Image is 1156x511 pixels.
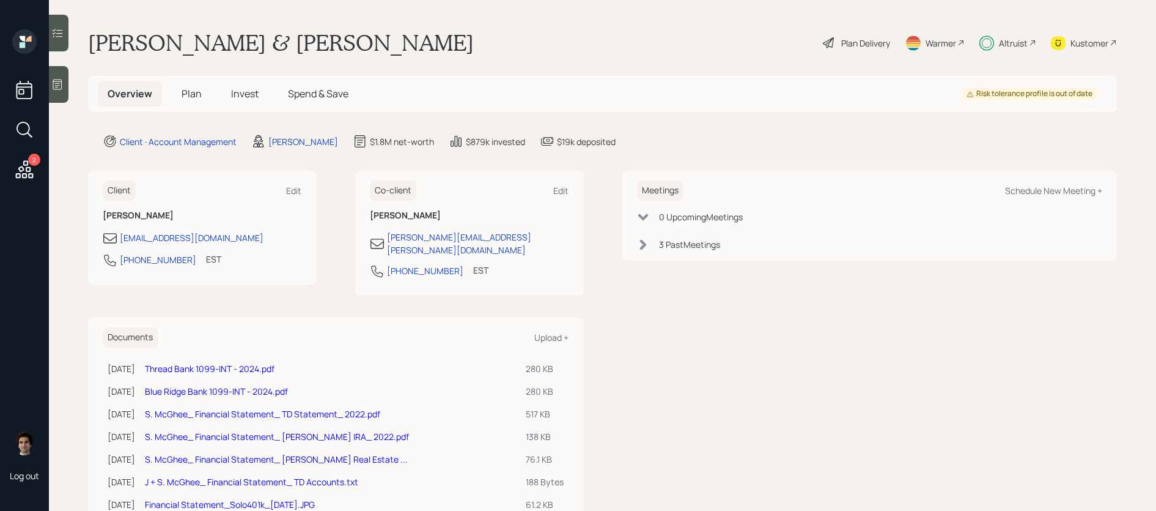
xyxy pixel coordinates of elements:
[534,332,569,343] div: Upload +
[108,385,135,398] div: [DATE]
[370,181,416,201] h6: Co-client
[145,499,315,510] a: Financial Statement_Solo401k_[DATE].JPG
[999,37,1028,50] div: Altruist
[108,498,135,511] div: [DATE]
[926,37,956,50] div: Warmer
[108,362,135,375] div: [DATE]
[108,408,135,420] div: [DATE]
[526,385,564,398] div: 280 KB
[637,181,683,201] h6: Meetings
[526,362,564,375] div: 280 KB
[268,135,338,148] div: [PERSON_NAME]
[120,231,263,244] div: [EMAIL_ADDRESS][DOMAIN_NAME]
[206,253,221,266] div: EST
[120,253,196,266] div: [PHONE_NUMBER]
[659,211,743,223] div: 0 Upcoming Meeting s
[10,470,39,482] div: Log out
[286,185,301,196] div: Edit
[466,135,525,148] div: $879k invested
[88,29,474,56] h1: [PERSON_NAME] & [PERSON_NAME]
[370,135,434,148] div: $1.8M net-worth
[28,154,40,166] div: 2
[966,89,1092,99] div: Risk tolerance profile is out of date
[103,327,158,348] h6: Documents
[526,453,564,466] div: 76.1 KB
[473,264,488,277] div: EST
[1070,37,1108,50] div: Kustomer
[108,87,152,100] span: Overview
[145,363,274,375] a: Thread Bank 1099-INT - 2024.pdf
[526,476,564,488] div: 188 Bytes
[387,231,569,256] div: [PERSON_NAME][EMAIL_ADDRESS][PERSON_NAME][DOMAIN_NAME]
[108,430,135,443] div: [DATE]
[108,476,135,488] div: [DATE]
[526,408,564,420] div: 517 KB
[145,386,288,397] a: Blue Ridge Bank 1099-INT - 2024.pdf
[387,264,463,277] div: [PHONE_NUMBER]
[182,87,202,100] span: Plan
[145,431,409,442] a: S. McGhee_ Financial Statement_ [PERSON_NAME] IRA_ 2022.pdf
[120,135,237,148] div: Client · Account Management
[103,181,136,201] h6: Client
[288,87,348,100] span: Spend & Save
[12,431,37,455] img: harrison-schaefer-headshot-2.png
[526,430,564,443] div: 138 KB
[553,185,569,196] div: Edit
[659,238,720,251] div: 3 Past Meeting s
[841,37,890,50] div: Plan Delivery
[108,453,135,466] div: [DATE]
[231,87,259,100] span: Invest
[557,135,616,148] div: $19k deposited
[145,408,380,420] a: S. McGhee_ Financial Statement_ TD Statement_ 2022.pdf
[1005,185,1102,196] div: Schedule New Meeting +
[370,211,569,221] h6: [PERSON_NAME]
[145,453,408,465] a: S. McGhee_ Financial Statement_ [PERSON_NAME] Real Estate ...
[526,498,564,511] div: 61.2 KB
[145,476,358,488] a: J + S. McGhee_ Financial Statement_ TD Accounts.txt
[103,211,301,221] h6: [PERSON_NAME]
